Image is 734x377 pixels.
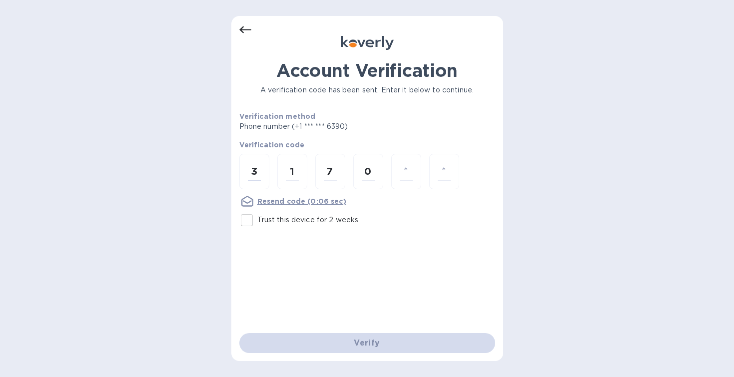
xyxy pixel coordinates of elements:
b: Verification method [239,112,316,120]
u: Resend code (0:06 sec) [257,197,346,205]
p: Phone number (+1 *** *** 6390) [239,121,425,132]
p: A verification code has been sent. Enter it below to continue. [239,85,495,95]
p: Verification code [239,140,495,150]
p: Trust this device for 2 weeks [257,215,359,225]
h1: Account Verification [239,60,495,81]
